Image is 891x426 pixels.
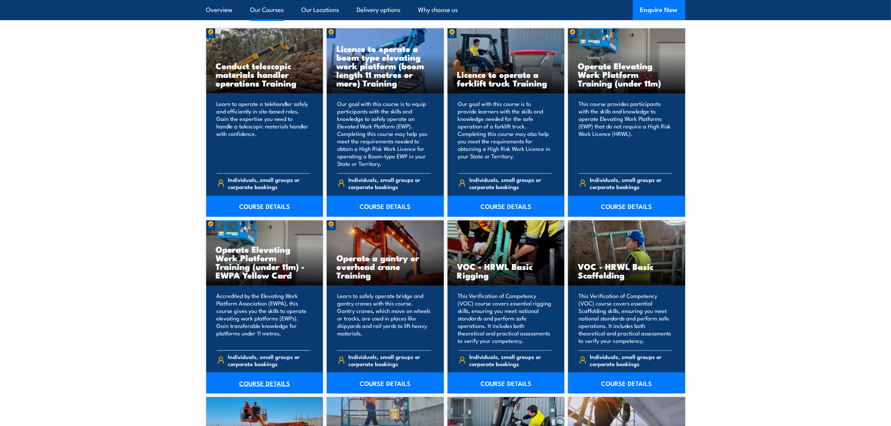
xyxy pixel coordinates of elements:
[578,262,675,279] h3: VOC - HRWL Basic Scaffolding
[217,292,311,344] p: Accredited by the Elevating Work Platform Association (EWPA), this course gives you the skills to...
[579,292,672,344] p: This Verification of Competency (VOC) course covers essential Scaffolding skills, ensuring you me...
[448,196,565,217] a: COURSE DETAILS
[337,292,431,344] p: Learn to safely operate bridge and gantry cranes with this course. Gantry cranes, which move on w...
[568,372,685,393] a: COURSE DETAILS
[206,196,323,217] a: COURSE DETAILS
[457,70,555,87] h3: Licence to operate a forklift truck Training
[327,196,444,217] a: COURSE DETAILS
[469,176,552,190] span: Individuals, small groups or corporate bookings
[349,176,431,190] span: Individuals, small groups or corporate bookings
[590,176,672,190] span: Individuals, small groups or corporate bookings
[590,353,672,367] span: Individuals, small groups or corporate bookings
[336,44,434,87] h3: Licence to operate a boom type elevating work platform (boom length 11 metres or more) Training
[206,372,323,393] a: COURSE DETAILS
[469,353,552,367] span: Individuals, small groups or corporate bookings
[228,176,310,190] span: Individuals, small groups or corporate bookings
[327,372,444,393] a: COURSE DETAILS
[448,372,565,393] a: COURSE DETAILS
[458,292,552,344] p: This Verification of Competency (VOC) course covers essential rigging skills, ensuring you meet n...
[458,100,552,167] p: Our goal with this course is to provide learners with the skills and knowledge needed for the saf...
[228,353,310,367] span: Individuals, small groups or corporate bookings
[217,100,311,167] p: Learn to operate a telehandler safely and efficiently in site-based roles. Gain the expertise you...
[336,253,434,279] h3: Operate a gantry or overhead crane Training
[349,353,431,367] span: Individuals, small groups or corporate bookings
[579,100,672,167] p: This course provides participants with the skills and knowledge to operate Elevating Work Platfor...
[568,196,685,217] a: COURSE DETAILS
[578,61,675,87] h3: Operate Elevating Work Platform Training (under 11m)
[216,61,314,87] h3: Conduct telescopic materials handler operations Training
[457,262,555,279] h3: VOC - HRWL Basic Rigging
[216,245,314,279] h3: Operate Elevating Work Platform Training (under 11m) - EWPA Yellow Card
[337,100,431,167] p: Our goal with this course is to equip participants with the skills and knowledge to safely operat...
